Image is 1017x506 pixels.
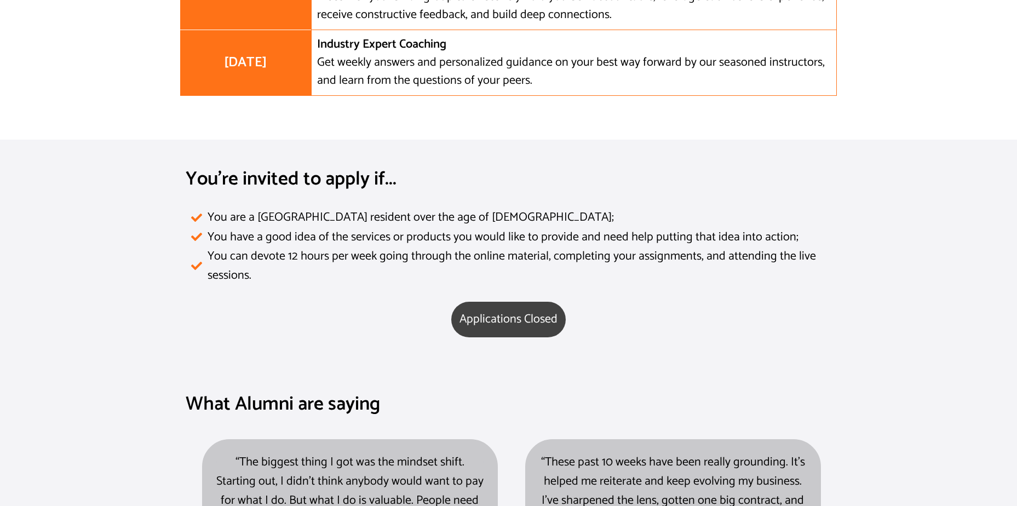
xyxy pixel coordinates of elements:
[317,36,831,90] p: Get weekly answers and personalized guidance on your best way forward by our seasoned instructors...
[205,208,614,227] span: You are a [GEOGRAPHIC_DATA] resident over the age of [DEMOGRAPHIC_DATA];
[205,247,826,285] span: You can devote 12 hours per week going through the online material, completing your assignments, ...
[186,56,306,70] p: [DATE]
[205,228,798,247] span: You have a good idea of the services or products you would like to provide and need help putting ...
[451,302,566,337] a: Applications Closed
[459,310,558,329] span: Applications Closed
[186,167,832,192] h3: You're invited to apply if...
[317,34,446,54] b: Industry Expert Coaching
[186,392,832,417] h3: What Alumni are saying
